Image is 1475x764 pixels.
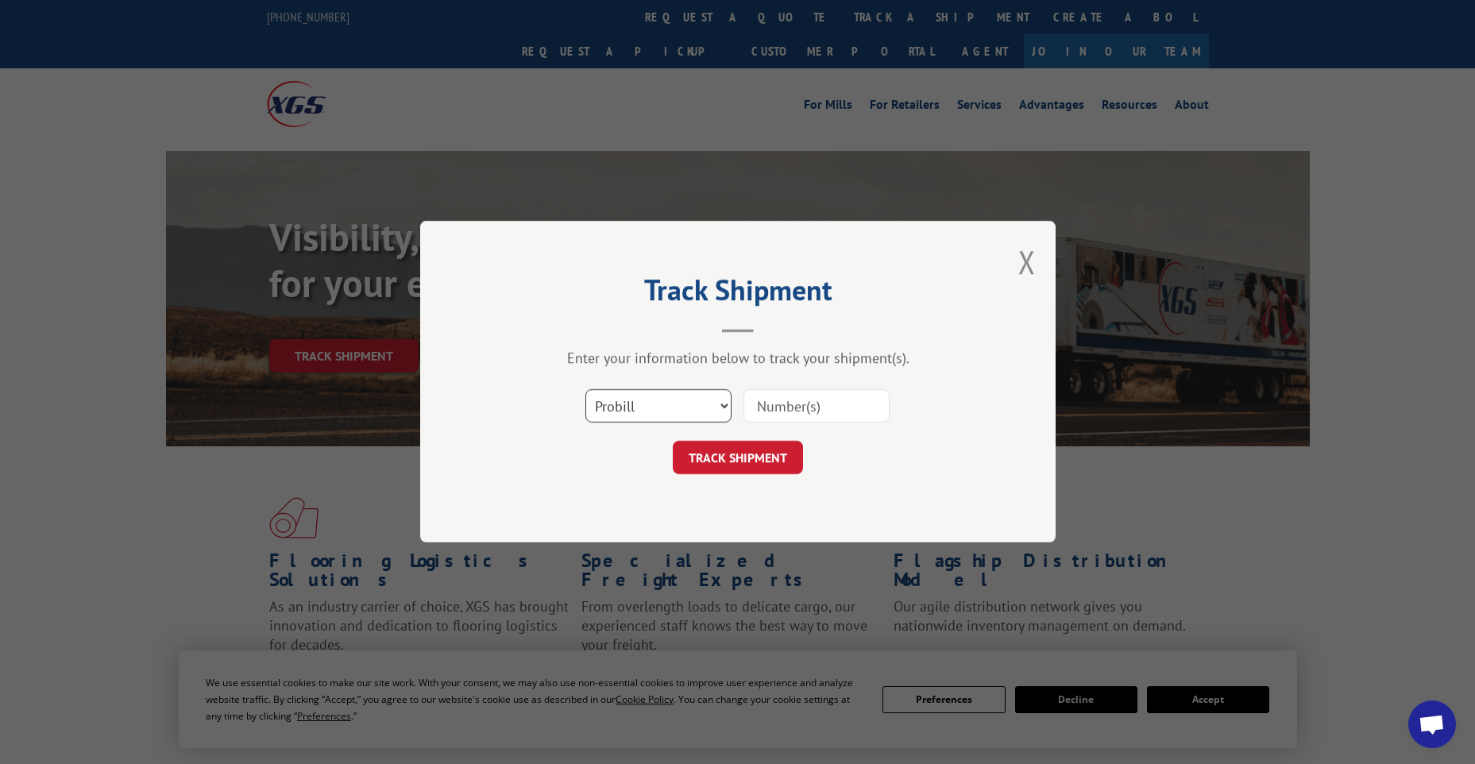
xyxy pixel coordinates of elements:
h2: Track Shipment [500,279,976,309]
div: Open chat [1408,700,1456,748]
div: Enter your information below to track your shipment(s). [500,349,976,368]
button: TRACK SHIPMENT [673,442,803,475]
input: Number(s) [743,390,890,423]
button: Close modal [1018,241,1036,283]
